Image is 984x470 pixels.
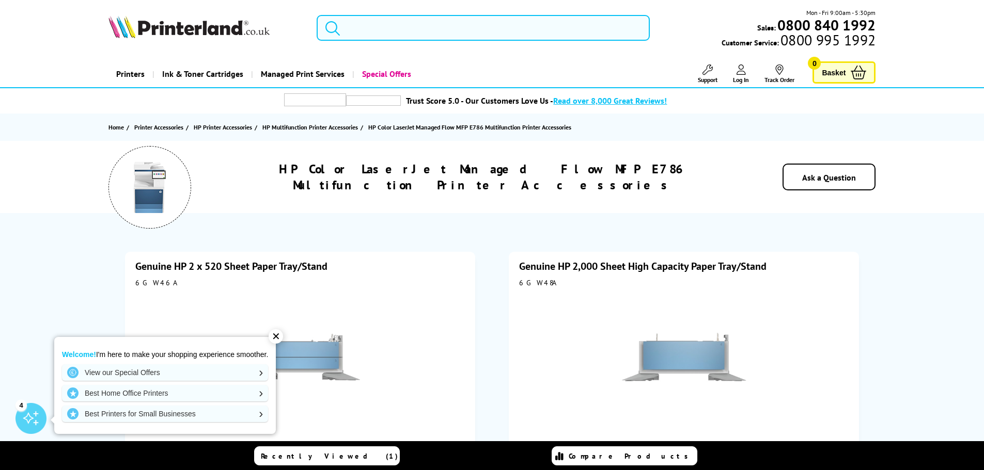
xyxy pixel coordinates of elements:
[269,329,283,344] div: ✕
[254,446,400,465] a: Recently Viewed (1)
[194,122,255,133] a: HP Printer Accessories
[733,64,749,84] a: Log In
[406,95,667,106] a: Trust Score 5.0 - Our Customers Love Us -Read over 8,000 Great Reviews!
[62,406,268,422] a: Best Printers for Small Businesses
[108,61,152,87] a: Printers
[62,364,268,381] a: View our Special Offers
[62,350,96,359] strong: Welcome!
[698,64,717,84] a: Support
[777,15,876,35] b: 0800 840 1992
[134,122,183,133] span: Printer Accessories
[569,451,694,461] span: Compare Products
[776,20,876,30] a: 0800 840 1992
[194,122,252,133] span: HP Printer Accessories
[124,161,176,213] img: HP Color LaserJet Managed Flow MFP E786 Multifunction Printer Accessories
[808,57,821,70] span: 0
[813,61,876,84] a: Basket 0
[352,61,419,87] a: Special Offers
[62,350,268,359] p: I'm here to make your shopping experience smoother.
[262,122,358,133] span: HP Multifunction Printer Accessories
[222,161,744,193] h1: HP Color LaserJet Managed Flow MFP E786 Multifunction Printer Accessories
[152,61,251,87] a: Ink & Toner Cartridges
[135,260,327,273] a: Genuine HP 2 x 520 Sheet Paper Tray/Stand
[162,61,243,87] span: Ink & Toner Cartridges
[251,61,352,87] a: Managed Print Services
[519,260,767,273] a: Genuine HP 2,000 Sheet High Capacity Paper Tray/Stand
[236,293,365,422] img: HP 2 x 520 Sheet Paper Tray/Stand
[108,15,304,40] a: Printerland Logo
[108,15,270,38] img: Printerland Logo
[764,64,794,84] a: Track Order
[553,95,667,106] span: Read over 8,000 Great Reviews!
[733,76,749,84] span: Log In
[108,122,127,133] a: Home
[552,446,697,465] a: Compare Products
[135,278,465,287] div: 6GW46A
[806,8,876,18] span: Mon - Fri 9:00am - 5:30pm
[368,123,571,131] span: HP Color LaserJet Managed Flow MFP E786 Multifunction Printer Accessories
[62,385,268,401] a: Best Home Office Printers
[757,23,776,33] span: Sales:
[779,35,876,45] span: 0800 995 1992
[722,35,876,47] span: Customer Service:
[346,95,401,106] img: trustpilot rating
[822,66,846,79] span: Basket
[15,399,27,411] div: 4
[519,278,849,287] div: 6GW48A
[802,172,856,183] a: Ask a Question
[261,451,398,461] span: Recently Viewed (1)
[262,122,361,133] a: HP Multifunction Printer Accessories
[698,76,717,84] span: Support
[134,122,186,133] a: Printer Accessories
[619,293,748,422] img: HP 2,000 Sheet High Capacity Paper Tray/Stand
[284,93,346,106] img: trustpilot rating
